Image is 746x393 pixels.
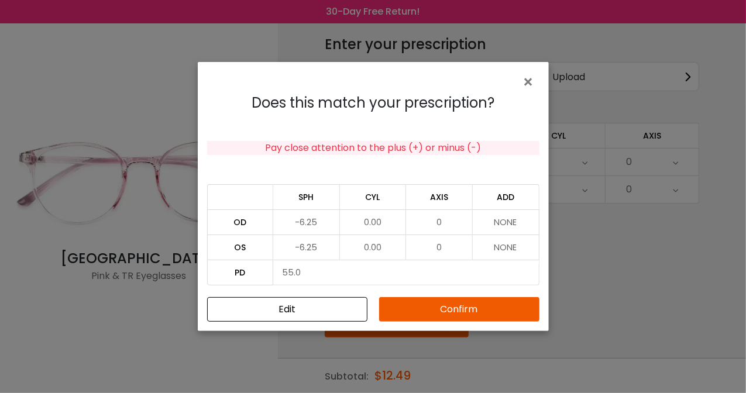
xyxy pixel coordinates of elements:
td: 0.00 [340,235,407,260]
button: Close [207,297,367,322]
td: CYL [340,184,407,209]
h4: Does this match your prescription? [207,95,539,112]
td: 0 [406,235,473,260]
td: AXIS [406,184,473,209]
td: -6.25 [273,209,340,235]
div: Pay close attention to the plus (+) or minus (-) [207,141,539,155]
td: ADD [473,184,539,209]
td: 0.00 [340,209,407,235]
td: NONE [473,235,539,260]
td: 0 [406,209,473,235]
button: Confirm [379,297,539,322]
span: × [522,70,539,95]
td: -6.25 [273,235,340,260]
button: Close [522,71,539,91]
td: 55.0 [273,260,539,285]
td: SPH [273,184,340,209]
td: NONE [473,209,539,235]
